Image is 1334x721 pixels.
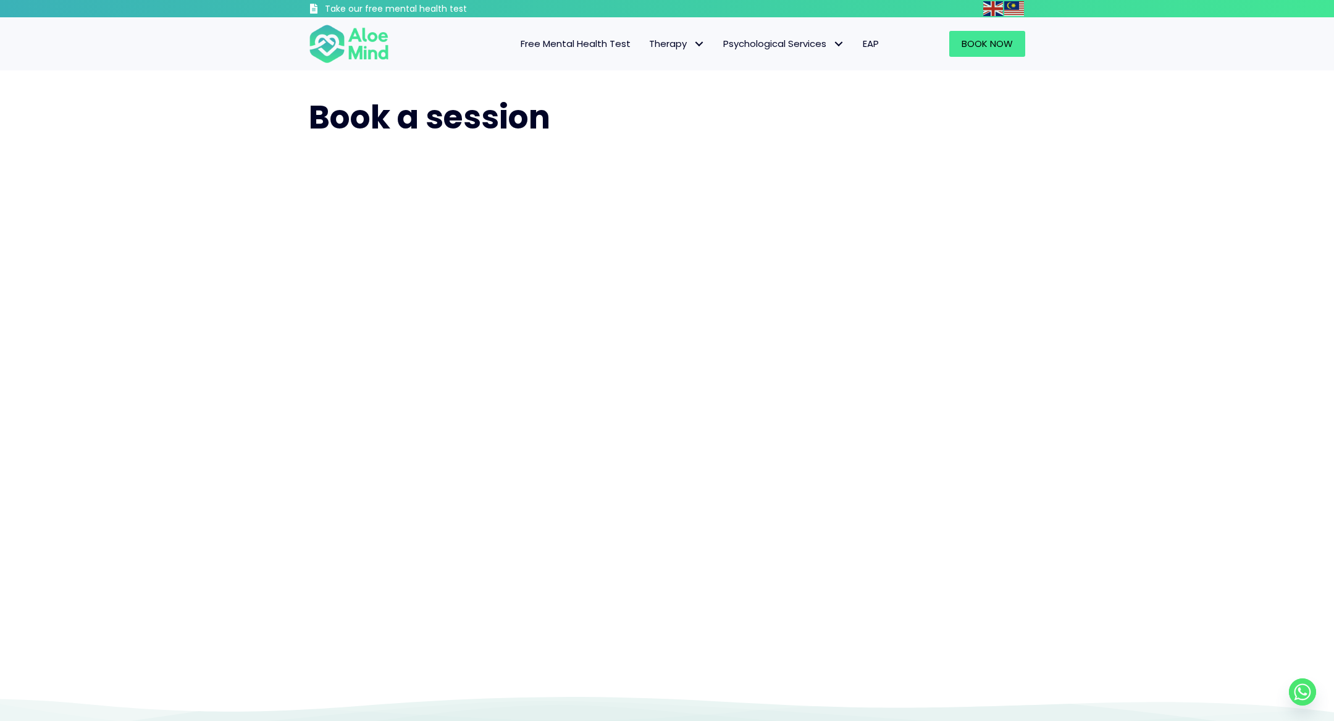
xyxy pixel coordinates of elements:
img: en [983,1,1003,16]
a: Psychological ServicesPsychological Services: submenu [714,31,854,57]
span: Free Mental Health Test [521,37,631,50]
a: Book Now [949,31,1025,57]
a: Take our free mental health test [309,3,533,17]
img: ms [1004,1,1024,16]
span: Therapy: submenu [690,35,708,53]
span: Book Now [962,37,1013,50]
iframe: To enrich screen reader interactions, please activate Accessibility in Grammarly extension settings [309,165,1025,667]
span: Book a session [309,95,550,140]
a: EAP [854,31,888,57]
a: Malay [1004,1,1025,15]
a: Free Mental Health Test [511,31,640,57]
span: Therapy [649,37,705,50]
h3: Take our free mental health test [325,3,533,15]
nav: Menu [405,31,888,57]
img: Aloe mind Logo [309,23,389,64]
span: EAP [863,37,879,50]
span: Psychological Services: submenu [829,35,847,53]
a: English [983,1,1004,15]
a: TherapyTherapy: submenu [640,31,714,57]
span: Psychological Services [723,37,844,50]
a: Whatsapp [1289,678,1316,706]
